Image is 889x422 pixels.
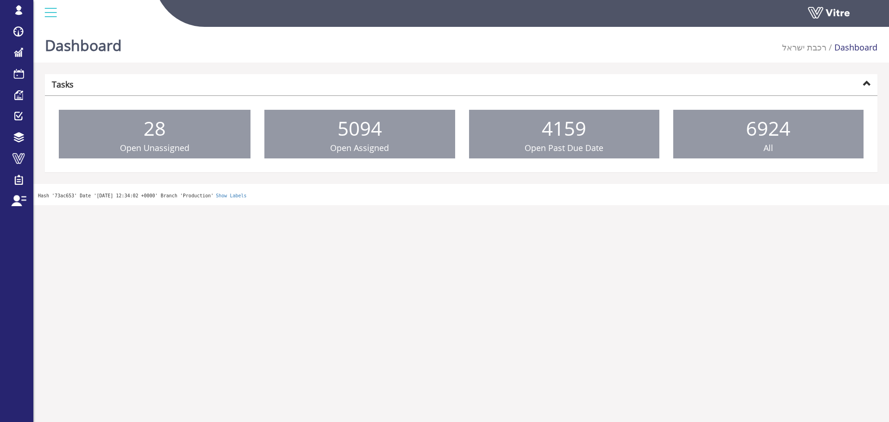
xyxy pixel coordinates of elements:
li: Dashboard [826,42,877,54]
span: 6924 [746,115,790,141]
a: 6924 All [673,110,864,159]
span: Hash '73ac653' Date '[DATE] 12:34:02 +0000' Branch 'Production' [38,193,213,198]
a: 28 Open Unassigned [59,110,250,159]
a: רכבת ישראל [782,42,826,53]
span: Open Assigned [330,142,389,153]
span: 5094 [338,115,382,141]
span: 4159 [542,115,586,141]
a: Show Labels [216,193,246,198]
span: 28 [144,115,166,141]
a: 5094 Open Assigned [264,110,455,159]
strong: Tasks [52,79,74,90]
a: 4159 Open Past Due Date [469,110,659,159]
h1: Dashboard [45,23,122,63]
span: Open Unassigned [120,142,189,153]
span: Open Past Due Date [525,142,603,153]
span: All [764,142,773,153]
